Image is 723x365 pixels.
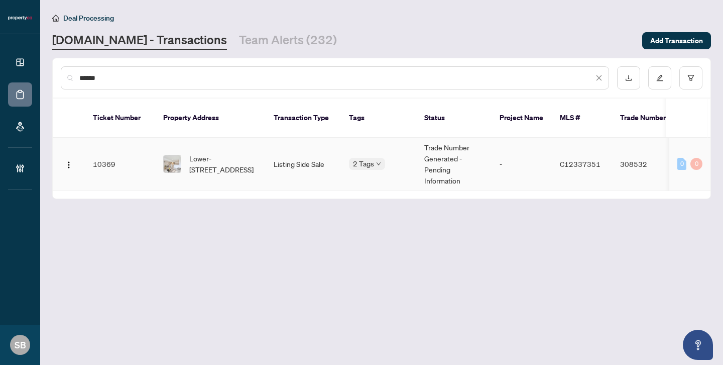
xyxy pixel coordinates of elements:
th: Project Name [492,99,552,138]
button: Add Transaction [642,32,711,49]
th: Property Address [155,99,266,138]
div: 0 [677,158,686,170]
button: Logo [61,156,77,172]
span: download [625,74,632,81]
button: edit [648,66,671,89]
th: Trade Number [612,99,682,138]
span: edit [656,74,663,81]
span: C12337351 [560,159,600,168]
th: Status [416,99,492,138]
a: [DOMAIN_NAME] - Transactions [52,32,227,50]
button: download [617,66,640,89]
img: Logo [65,161,73,169]
span: Deal Processing [63,14,114,23]
span: close [595,74,602,81]
span: Lower-[STREET_ADDRESS] [189,153,258,175]
span: filter [687,74,694,81]
span: 2 Tags [353,158,374,169]
span: Add Transaction [650,33,703,49]
span: home [52,15,59,22]
td: Trade Number Generated - Pending Information [416,138,492,191]
th: Transaction Type [266,99,341,138]
button: filter [679,66,702,89]
th: Ticket Number [85,99,155,138]
span: down [376,161,381,166]
span: SB [15,338,26,352]
td: - [492,138,552,191]
th: MLS # [552,99,612,138]
td: 308532 [612,138,682,191]
td: Listing Side Sale [266,138,341,191]
button: Open asap [683,330,713,360]
td: 10369 [85,138,155,191]
img: thumbnail-img [164,155,181,172]
a: Team Alerts (232) [239,32,337,50]
div: 0 [690,158,702,170]
img: logo [8,15,32,21]
th: Tags [341,99,416,138]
